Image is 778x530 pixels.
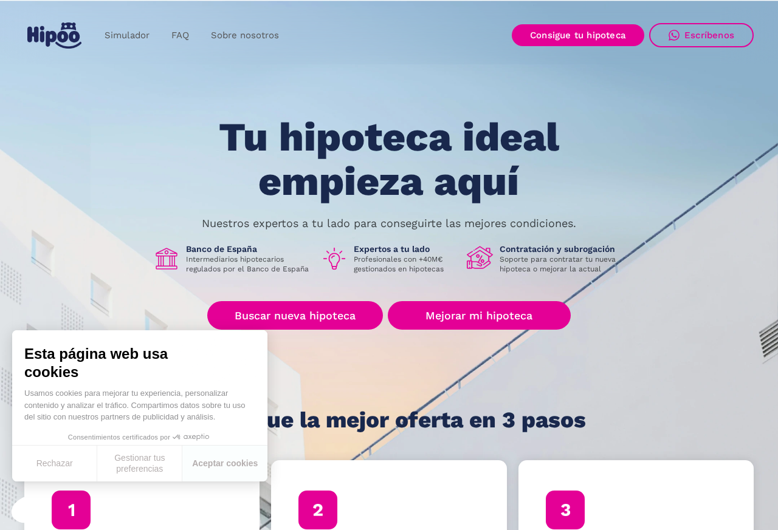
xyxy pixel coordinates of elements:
[200,24,290,47] a: Sobre nosotros
[512,24,644,46] a: Consigue tu hipoteca
[202,219,576,228] p: Nuestros expertos a tu lado para conseguirte las mejores condiciones.
[649,23,754,47] a: Escríbenos
[207,301,383,330] a: Buscar nueva hipoteca
[186,243,311,254] h1: Banco de España
[160,24,200,47] a: FAQ
[193,408,586,432] h1: Consigue la mejor oferta en 3 pasos
[500,254,625,274] p: Soporte para contratar tu nueva hipoteca o mejorar la actual
[186,254,311,274] p: Intermediarios hipotecarios regulados por el Banco de España
[354,254,457,274] p: Profesionales con +40M€ gestionados en hipotecas
[354,243,457,254] h1: Expertos a tu lado
[684,30,734,41] div: Escríbenos
[388,301,571,330] a: Mejorar mi hipoteca
[24,18,84,53] a: home
[500,243,625,254] h1: Contratación y subrogación
[159,115,619,203] h1: Tu hipoteca ideal empieza aquí
[94,24,160,47] a: Simulador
